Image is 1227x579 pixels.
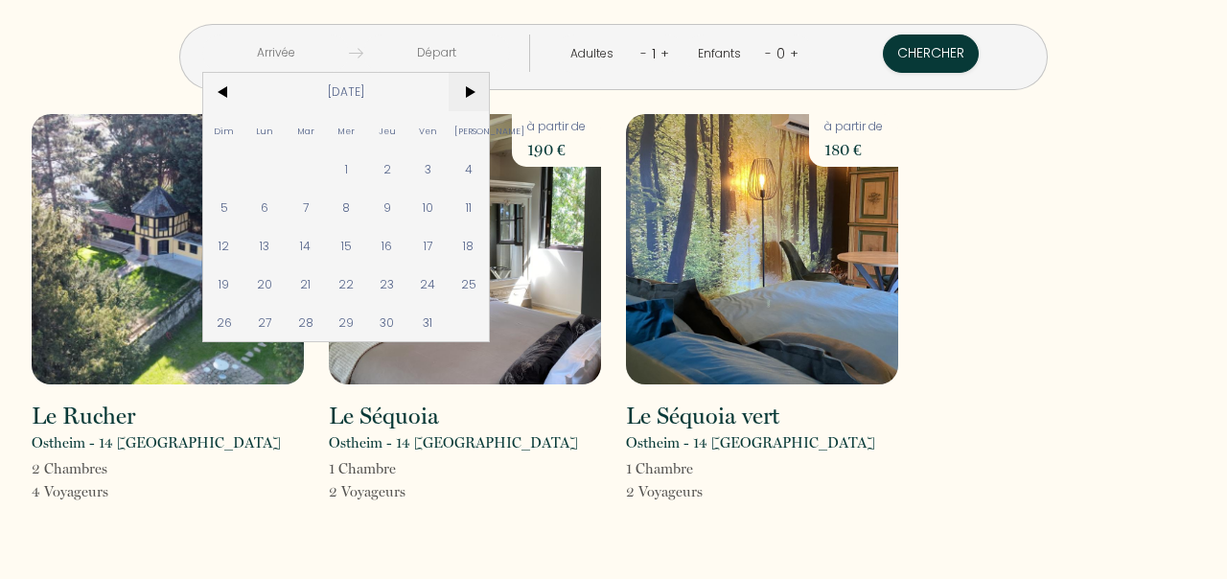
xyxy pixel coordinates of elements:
div: 0 [772,38,790,69]
span: Dim [203,111,244,150]
p: 180 € [824,136,883,163]
span: s [102,460,107,477]
img: guests [349,46,363,60]
span: 11 [449,188,490,226]
div: Enfants [698,45,748,63]
span: 1 [326,150,367,188]
span: 28 [285,303,326,341]
p: à partir de [824,118,883,136]
span: 20 [244,265,286,303]
a: + [790,44,799,62]
span: 2 [367,150,408,188]
span: Jeu [367,111,408,150]
div: Adultes [570,45,620,63]
img: rental-image [626,114,898,384]
input: Départ [363,35,510,72]
span: s [697,483,703,500]
span: 31 [407,303,449,341]
p: 2 Voyageur [626,480,703,503]
input: Arrivée [202,35,349,72]
p: 2 Chambre [32,457,108,480]
p: 4 Voyageur [32,480,108,503]
span: 16 [367,226,408,265]
span: 21 [285,265,326,303]
span: 3 [407,150,449,188]
span: 9 [367,188,408,226]
span: [DATE] [244,73,449,111]
span: 13 [244,226,286,265]
p: Ostheim - 14 [GEOGRAPHIC_DATA] [32,431,281,454]
p: 2 Voyageur [329,480,405,503]
span: 15 [326,226,367,265]
p: Ostheim - 14 [GEOGRAPHIC_DATA] [329,431,578,454]
span: 29 [326,303,367,341]
div: 1 [647,38,660,69]
span: Ven [407,111,449,150]
span: < [203,73,244,111]
span: 25 [449,265,490,303]
span: > [449,73,490,111]
span: Mar [285,111,326,150]
p: à partir de [527,118,586,136]
span: 26 [203,303,244,341]
p: 1 Chambre [626,457,703,480]
span: 6 [244,188,286,226]
span: 4 [449,150,490,188]
a: - [640,44,647,62]
span: 5 [203,188,244,226]
span: s [400,483,405,500]
p: 1 Chambre [329,457,405,480]
span: 22 [326,265,367,303]
h2: Le Séquoia vert [626,405,779,428]
a: - [765,44,772,62]
span: 27 [244,303,286,341]
span: 17 [407,226,449,265]
p: 190 € [527,136,586,163]
span: 30 [367,303,408,341]
span: 7 [285,188,326,226]
span: 14 [285,226,326,265]
span: 8 [326,188,367,226]
span: 19 [203,265,244,303]
span: 18 [449,226,490,265]
img: rental-image [32,114,304,384]
span: 23 [367,265,408,303]
h2: Le Séquoia [329,405,439,428]
button: Chercher [883,35,979,73]
p: Ostheim - 14 [GEOGRAPHIC_DATA] [626,431,875,454]
span: 12 [203,226,244,265]
h2: Le Rucher [32,405,135,428]
a: + [660,44,669,62]
span: Mer [326,111,367,150]
span: 24 [407,265,449,303]
span: Lun [244,111,286,150]
span: s [103,483,108,500]
span: 10 [407,188,449,226]
span: [PERSON_NAME] [449,111,490,150]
